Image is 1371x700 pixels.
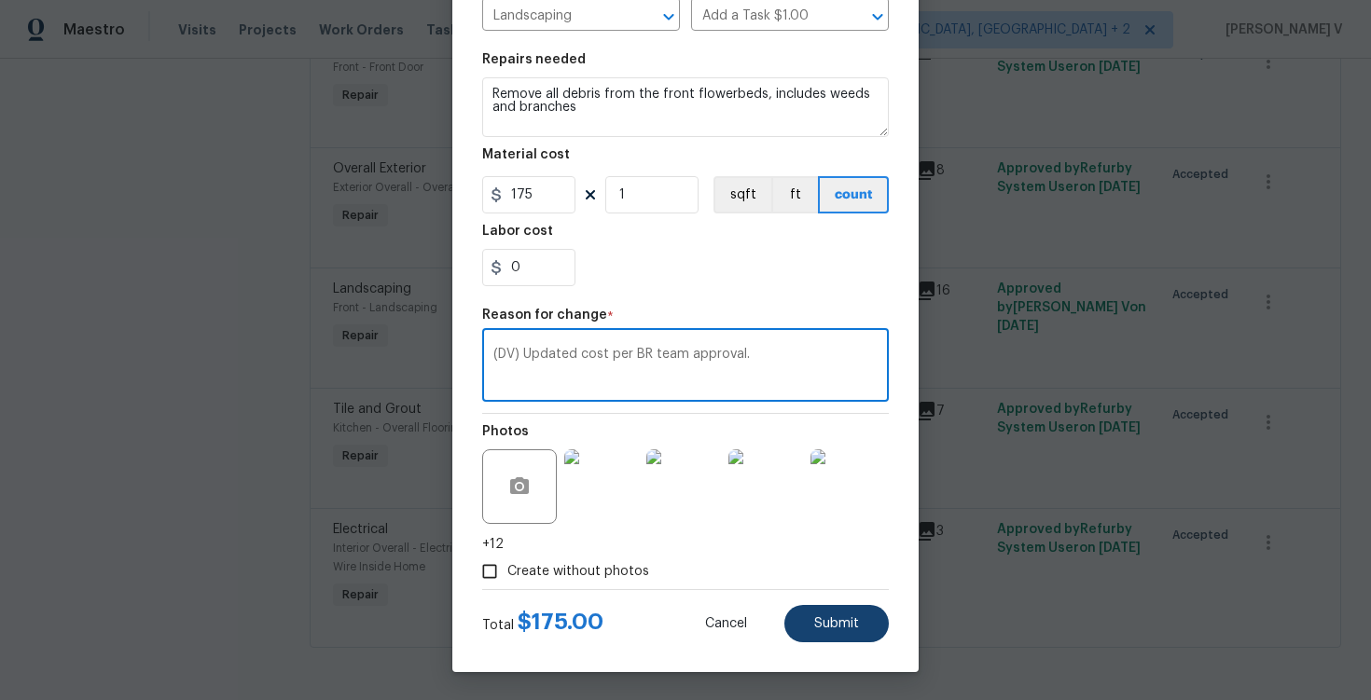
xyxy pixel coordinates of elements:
[518,611,603,633] span: $ 175.00
[482,425,529,438] h5: Photos
[865,4,891,30] button: Open
[814,617,859,631] span: Submit
[482,612,603,635] div: Total
[656,4,682,30] button: Open
[482,225,553,238] h5: Labor cost
[771,176,818,213] button: ft
[482,53,586,66] h5: Repairs needed
[482,148,570,161] h5: Material cost
[705,617,747,631] span: Cancel
[482,309,607,322] h5: Reason for change
[675,605,777,642] button: Cancel
[784,605,889,642] button: Submit
[493,348,878,387] textarea: (DV) Updated cost per BR team approval.
[507,562,649,582] span: Create without photos
[818,176,889,213] button: count
[482,535,504,554] span: +12
[482,77,889,137] textarea: Remove all debris from the front flowerbeds, includes weeds and branches
[713,176,771,213] button: sqft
